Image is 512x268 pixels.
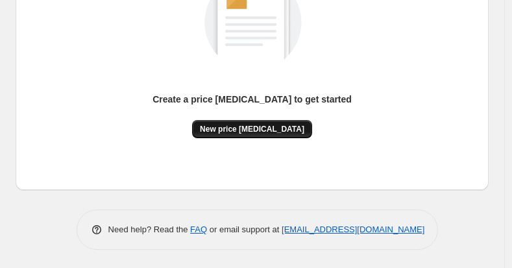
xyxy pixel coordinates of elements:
[108,225,191,234] span: Need help? Read the
[152,93,352,106] p: Create a price [MEDICAL_DATA] to get started
[190,225,207,234] a: FAQ
[192,120,312,138] button: New price [MEDICAL_DATA]
[207,225,282,234] span: or email support at
[282,225,424,234] a: [EMAIL_ADDRESS][DOMAIN_NAME]
[200,124,304,134] span: New price [MEDICAL_DATA]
